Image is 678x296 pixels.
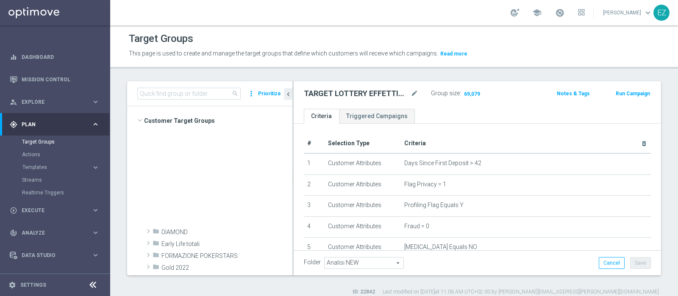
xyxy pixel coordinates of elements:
i: play_circle_outline [10,207,17,214]
button: Run Campaign [615,89,651,98]
div: Target Groups [22,136,109,148]
span: Analyze [22,230,92,235]
div: Streams [22,174,109,186]
span: keyboard_arrow_down [643,8,653,17]
h1: Target Groups [129,33,193,45]
button: track_changes Analyze keyboard_arrow_right [9,230,100,236]
span: Templates [22,165,83,170]
td: 2 [304,174,325,196]
a: Target Groups [22,138,88,145]
i: keyboard_arrow_right [92,206,100,214]
span: Fraud = 0 [404,223,429,230]
i: folder [153,228,159,238]
button: Prioritize [257,88,282,100]
div: Realtime Triggers [22,186,109,199]
button: Notes & Tags [556,89,591,98]
div: Optibot [10,266,100,289]
td: 5 [304,238,325,259]
label: Group size [431,90,460,97]
button: Save [630,257,651,269]
span: DIAMOND [161,229,292,236]
div: Templates [22,165,92,170]
i: folder [153,252,159,261]
td: Customer Attributes [325,216,401,238]
span: search [232,90,239,97]
i: keyboard_arrow_right [92,229,100,237]
span: Flag Privacy = 1 [404,181,446,188]
div: Actions [22,148,109,161]
button: Templates keyboard_arrow_right [22,164,100,171]
span: Execute [22,208,92,213]
i: keyboard_arrow_right [92,98,100,106]
i: mode_edit [411,89,418,99]
div: Plan [10,121,92,128]
td: 1 [304,153,325,174]
i: person_search [10,98,17,106]
span: Data Studio [22,253,92,258]
button: person_search Explore keyboard_arrow_right [9,99,100,105]
button: play_circle_outline Execute keyboard_arrow_right [9,207,100,214]
div: Dashboard [10,46,100,68]
span: 69,079 [463,91,481,99]
button: equalizer Dashboard [9,54,100,61]
span: Plan [22,122,92,127]
div: Mission Control [10,68,100,91]
span: Early Life totali [161,241,292,248]
i: equalizer [10,53,17,61]
a: Settings [20,282,46,288]
a: Dashboard [22,46,100,68]
button: Read more [439,49,468,58]
div: EZ [653,5,670,21]
th: # [304,134,325,153]
h2: TARGET LOTTERY EFFETTIVI TOTALE [304,89,409,99]
label: ID: 22842 [353,288,375,296]
span: Criteria [404,140,426,147]
button: gps_fixed Plan keyboard_arrow_right [9,121,100,128]
label: : [460,90,461,97]
a: [PERSON_NAME]keyboard_arrow_down [602,6,653,19]
i: track_changes [10,229,17,237]
td: Customer Attributes [325,174,401,196]
div: Templates [22,161,109,174]
button: Data Studio keyboard_arrow_right [9,252,100,259]
span: Gold 2022 [161,264,292,271]
button: Mission Control [9,76,100,83]
label: Last modified on [DATE] at 11:06 AM UTC+02:00 by [PERSON_NAME][EMAIL_ADDRESS][PERSON_NAME][DOMAIN... [383,288,659,296]
span: [MEDICAL_DATA] Equals NO [404,243,477,251]
i: keyboard_arrow_right [92,251,100,259]
td: 3 [304,196,325,217]
i: keyboard_arrow_right [92,120,100,128]
a: Actions [22,151,88,158]
a: Triggered Campaigns [339,109,415,124]
span: Days Since First Deposit > 42 [404,160,481,167]
span: Explore [22,100,92,105]
div: Data Studio [10,252,92,259]
i: settings [8,281,16,289]
td: 4 [304,216,325,238]
div: Analyze [10,229,92,237]
input: Quick find group or folder [137,88,241,100]
td: Customer Attributes [325,238,401,259]
span: Customer Target Groups [144,115,292,127]
span: FORMAZIONE POKERSTARS [161,252,292,260]
i: delete_forever [641,140,647,147]
a: Streams [22,177,88,183]
a: Realtime Triggers [22,189,88,196]
i: gps_fixed [10,121,17,128]
a: Mission Control [22,68,100,91]
td: Customer Attributes [325,196,401,217]
i: folder [153,263,159,273]
a: Optibot [22,266,89,289]
td: Customer Attributes [325,153,401,174]
span: Profiling Flag Equals Y [404,202,464,209]
button: chevron_left [284,88,292,100]
i: chevron_left [284,90,292,98]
